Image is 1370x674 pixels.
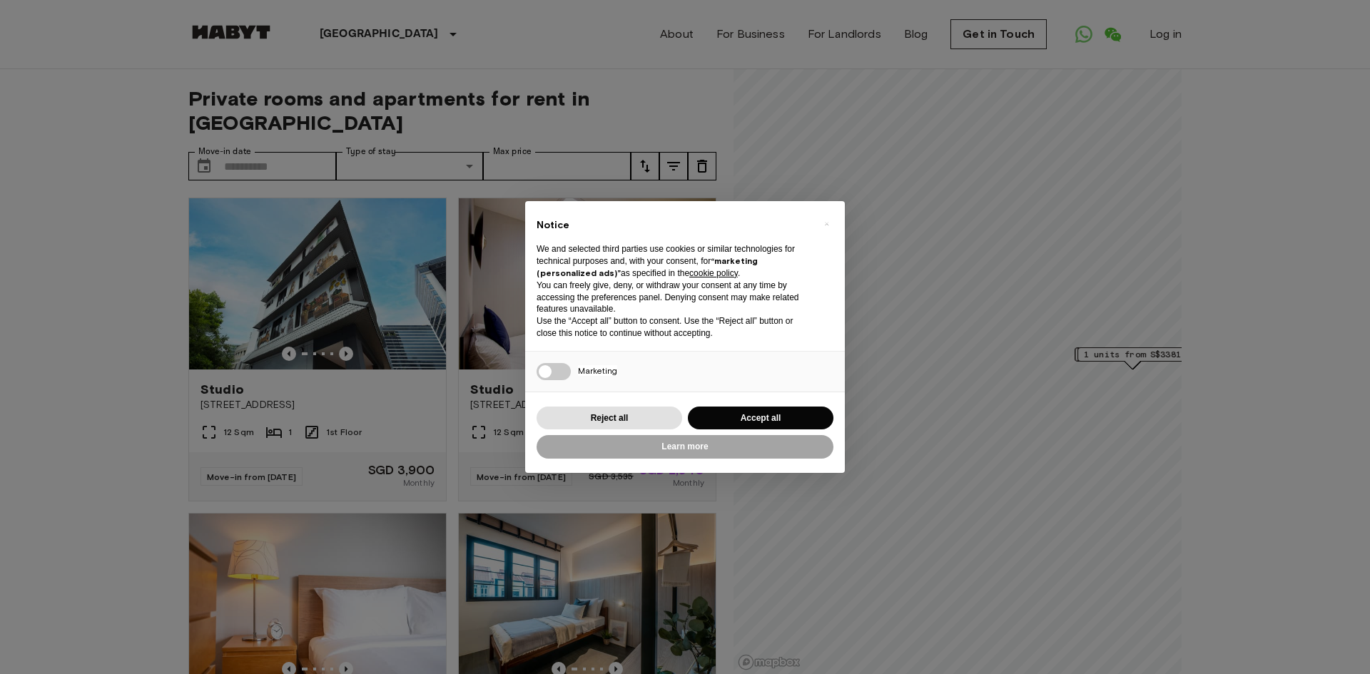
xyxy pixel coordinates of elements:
span: × [824,215,829,233]
strong: “marketing (personalized ads)” [537,255,758,278]
button: Reject all [537,407,682,430]
p: You can freely give, deny, or withdraw your consent at any time by accessing the preferences pane... [537,280,811,315]
p: Use the “Accept all” button to consent. Use the “Reject all” button or close this notice to conti... [537,315,811,339]
a: cookie policy [689,268,738,278]
button: Accept all [688,407,833,430]
button: Learn more [537,435,833,459]
span: Marketing [578,365,617,376]
p: We and selected third parties use cookies or similar technologies for technical purposes and, wit... [537,243,811,279]
h2: Notice [537,218,811,233]
button: Close this notice [815,213,838,235]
